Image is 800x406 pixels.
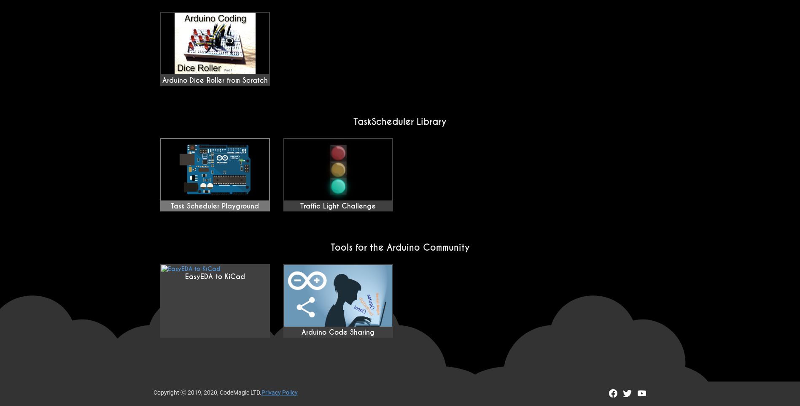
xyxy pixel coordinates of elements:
[161,202,269,211] div: Task Scheduler Playground
[161,265,221,273] img: EasyEDA to KiCad
[154,242,647,253] h2: Tools for the Arduino Community
[161,13,269,74] img: maxresdefault.jpg
[284,265,392,327] img: EasyEDA to KiCad
[161,273,269,281] div: EasyEDA to KiCad
[160,12,270,86] a: Arduino Dice Roller from Scratch
[162,76,268,85] font: Arduino Dice Roller from Scratch
[261,389,298,396] a: Privacy Policy
[284,202,392,211] div: Traffic Light Challenge
[154,388,298,399] div: Copyright ⓒ 2019, 2020, CodeMagic LTD.
[283,138,393,211] a: Traffic Light Challenge
[283,264,393,338] a: Arduino Code Sharing
[284,328,392,337] div: Arduino Code Sharing
[160,138,270,211] a: Task Scheduler Playground
[161,139,269,200] img: Task Scheduler Playground
[154,116,647,127] h2: TaskScheduler Library
[160,264,270,338] a: EasyEDA to KiCad
[284,139,392,200] img: Traffic Light Challenge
